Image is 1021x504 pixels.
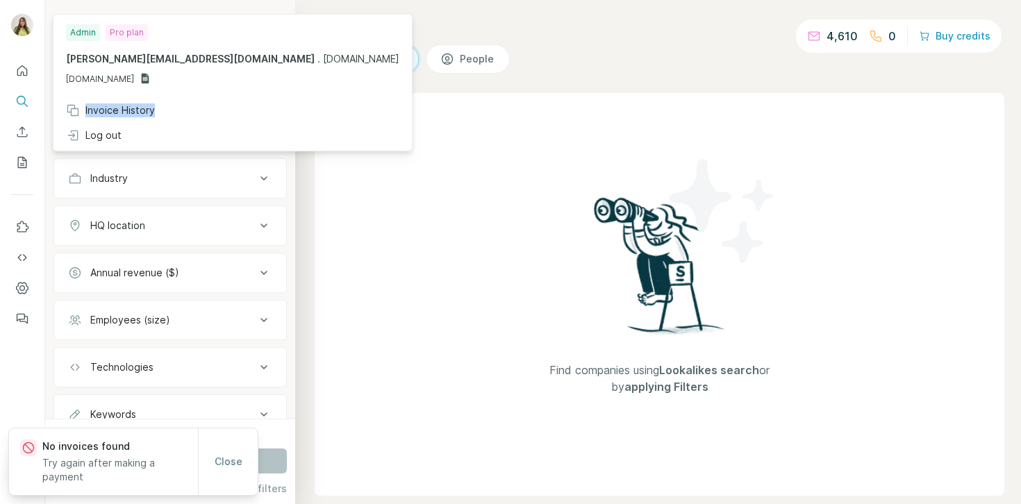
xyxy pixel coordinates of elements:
[42,456,198,484] p: Try again after making a payment
[11,306,33,331] button: Feedback
[11,245,33,270] button: Use Surfe API
[588,194,732,348] img: Surfe Illustration - Woman searching with binoculars
[535,362,785,395] span: Find companies using or by
[53,12,103,25] div: New search
[66,53,315,65] span: [PERSON_NAME][EMAIL_ADDRESS][DOMAIN_NAME]
[888,28,896,44] p: 0
[205,449,252,474] button: Close
[315,17,1004,36] h4: Search
[54,209,286,242] button: HQ location
[240,8,295,29] button: Hide
[90,266,179,280] div: Annual revenue ($)
[90,219,145,233] div: HQ location
[11,276,33,301] button: Dashboard
[323,53,399,65] span: [DOMAIN_NAME]
[660,149,785,274] img: Surfe Illustration - Stars
[66,24,100,41] div: Admin
[11,215,33,240] button: Use Surfe on LinkedIn
[90,313,170,327] div: Employees (size)
[11,89,33,114] button: Search
[106,24,148,41] div: Pro plan
[66,103,155,117] div: Invoice History
[54,256,286,289] button: Annual revenue ($)
[90,171,128,185] div: Industry
[66,128,122,142] div: Log out
[54,303,286,337] button: Employees (size)
[42,439,198,453] p: No invoices found
[919,26,990,46] button: Buy credits
[215,455,242,469] span: Close
[317,53,320,65] span: .
[624,380,708,394] span: applying Filters
[827,28,858,44] p: 4,610
[54,351,286,384] button: Technologies
[90,360,153,374] div: Technologies
[54,162,286,195] button: Industry
[659,363,759,377] span: Lookalikes search
[11,14,33,36] img: Avatar
[11,119,33,144] button: Enrich CSV
[11,150,33,175] button: My lists
[54,398,286,431] button: Keywords
[66,73,134,85] span: [DOMAIN_NAME]
[90,408,136,421] div: Keywords
[11,58,33,83] button: Quick start
[460,52,495,66] span: People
